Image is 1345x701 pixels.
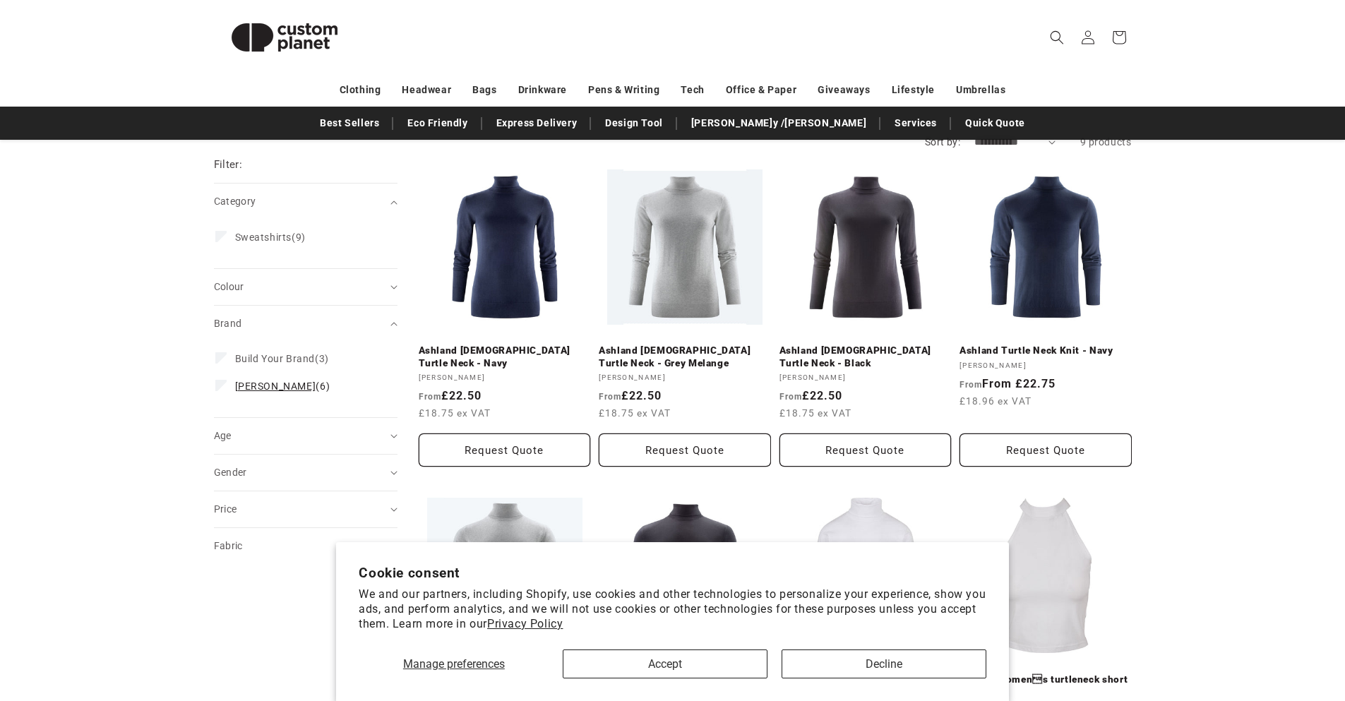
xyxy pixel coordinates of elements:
p: We and our partners, including Shopify, use cookies and other technologies to personalize your ex... [359,587,986,631]
summary: Fabric (0 selected) [214,528,397,564]
a: Headwear [402,78,451,102]
button: Request Quote [779,433,952,467]
a: [PERSON_NAME]y /[PERSON_NAME] [684,111,873,136]
iframe: Chat Widget [1110,549,1345,701]
h2: Filter: [214,157,243,173]
span: Category [214,196,256,207]
a: Tech [681,78,704,102]
button: Accept [563,649,767,678]
span: Age [214,430,232,441]
a: Giveaways [818,78,870,102]
span: 9 products [1080,136,1132,148]
a: Quick Quote [958,111,1032,136]
button: Request Quote [960,433,1132,467]
span: Brand [214,318,242,329]
a: Bags [472,78,496,102]
a: Eco Friendly [400,111,474,136]
summary: Age (0 selected) [214,418,397,454]
summary: Colour (0 selected) [214,269,397,305]
button: Request Quote [599,433,771,467]
a: Services [887,111,944,136]
a: Express Delivery [489,111,585,136]
a: Lifestyle [892,78,935,102]
summary: Price [214,491,397,527]
span: Gender [214,467,247,478]
a: Clothing [340,78,381,102]
a: Privacy Policy [487,617,563,630]
a: Ashland [DEMOGRAPHIC_DATA] Turtle Neck - Black [779,344,952,369]
summary: Category (0 selected) [214,184,397,220]
a: Ashland Turtle Neck Knit - Navy [960,344,1132,357]
span: Sweatshirts [235,232,292,243]
span: Manage preferences [403,657,505,671]
span: (9) [235,231,306,244]
a: White - Womens turtleneck short top [960,673,1132,698]
a: Drinkware [518,78,567,102]
a: Design Tool [598,111,670,136]
label: Sort by: [925,136,960,148]
button: Decline [782,649,986,678]
span: (3) [235,352,329,365]
a: Office & Paper [726,78,796,102]
span: [PERSON_NAME] [235,381,316,392]
span: Fabric [214,540,243,551]
span: Price [214,503,237,515]
button: Manage preferences [359,649,549,678]
a: Ashland [DEMOGRAPHIC_DATA] Turtle Neck - Grey Melange [599,344,771,369]
span: Colour [214,281,244,292]
summary: Brand (0 selected) [214,306,397,342]
span: Build Your Brand [235,353,316,364]
h2: Cookie consent [359,565,986,581]
a: Best Sellers [313,111,386,136]
a: Pens & Writing [588,78,659,102]
summary: Gender (0 selected) [214,455,397,491]
summary: Search [1041,22,1072,53]
span: (6) [235,380,330,393]
a: Umbrellas [956,78,1005,102]
a: Ashland [DEMOGRAPHIC_DATA] Turtle Neck - Navy [419,344,591,369]
button: Request Quote [419,433,591,467]
img: Custom Planet [214,6,355,69]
